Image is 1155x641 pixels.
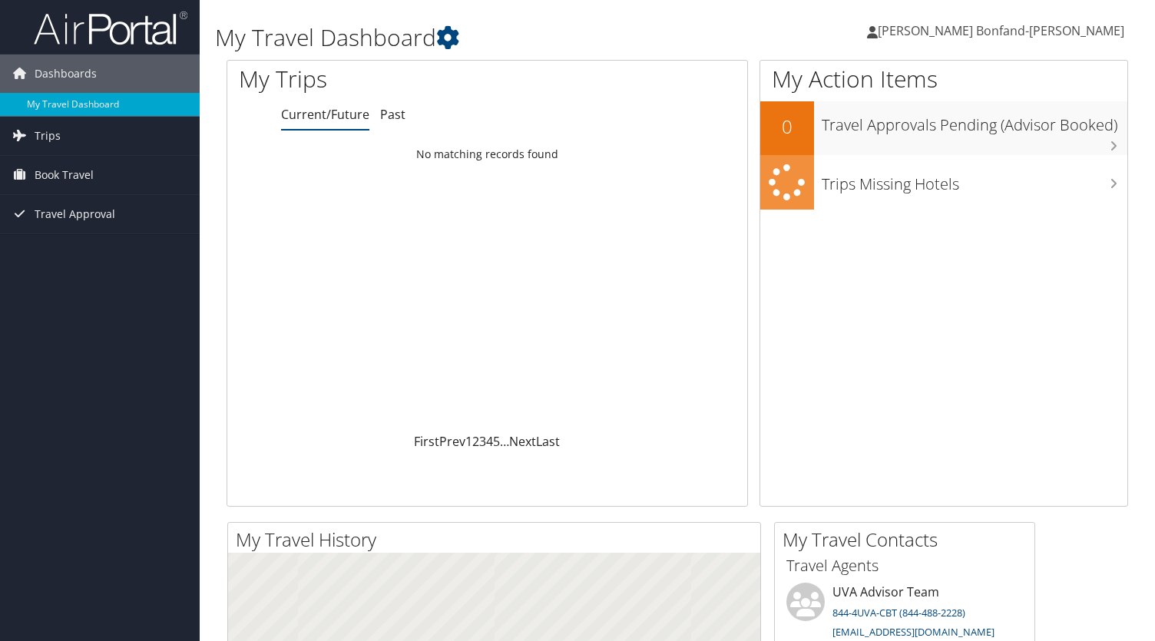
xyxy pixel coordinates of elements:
h2: My Travel Contacts [783,527,1034,553]
h3: Travel Agents [786,555,1023,577]
a: 3 [479,433,486,450]
h3: Travel Approvals Pending (Advisor Booked) [822,107,1127,136]
a: Next [509,433,536,450]
span: Trips [35,117,61,155]
h1: My Travel Dashboard [215,21,832,54]
span: [PERSON_NAME] Bonfand-[PERSON_NAME] [878,22,1124,39]
h1: My Action Items [760,63,1127,95]
a: First [414,433,439,450]
a: 1 [465,433,472,450]
a: 844-4UVA-CBT (844-488-2228) [832,606,965,620]
a: Trips Missing Hotels [760,155,1127,210]
span: Book Travel [35,156,94,194]
span: Travel Approval [35,195,115,233]
h1: My Trips [239,63,519,95]
h3: Trips Missing Hotels [822,166,1127,195]
a: 2 [472,433,479,450]
h2: 0 [760,114,814,140]
a: Prev [439,433,465,450]
span: Dashboards [35,55,97,93]
h2: My Travel History [236,527,760,553]
a: Last [536,433,560,450]
a: Past [380,106,405,123]
a: Current/Future [281,106,369,123]
span: … [500,433,509,450]
a: [PERSON_NAME] Bonfand-[PERSON_NAME] [867,8,1140,54]
a: [EMAIL_ADDRESS][DOMAIN_NAME] [832,625,994,639]
td: No matching records found [227,140,747,168]
a: 5 [493,433,500,450]
img: airportal-logo.png [34,10,187,46]
a: 0Travel Approvals Pending (Advisor Booked) [760,101,1127,155]
a: 4 [486,433,493,450]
